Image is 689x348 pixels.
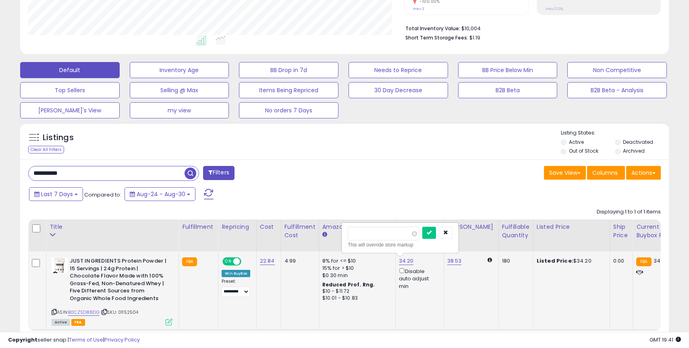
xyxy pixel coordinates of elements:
b: Reduced Prof. Rng. [322,281,375,288]
small: Amazon Fees. [322,231,327,238]
b: Total Inventory Value: [405,25,460,32]
li: $10,004 [405,23,655,33]
span: | SKU: 01152504 [101,309,139,315]
p: Listing States: [561,129,668,137]
a: 38.53 [447,257,462,265]
div: [PERSON_NAME] [447,223,495,231]
a: 22.84 [260,257,275,265]
button: 30 Day Decrease [349,82,448,98]
span: Last 7 Days [41,190,73,198]
div: $34.20 [537,257,604,265]
span: ON [223,258,233,265]
button: BB Price Below Min [458,62,558,78]
div: Current Buybox Price [636,223,678,240]
div: 15% for > $10 [322,265,389,272]
img: 415WswiZP8L._SL40_.jpg [52,257,68,273]
small: FBA [182,257,197,266]
div: $10 - $11.72 [322,288,389,295]
b: JUST INGREDIENTS Protein Powder | 15 Servings | 24g Protein | Chocolate Flavor Made with 100% Gra... [70,257,168,304]
div: 180 [502,257,527,265]
button: Items Being Repriced [239,82,338,98]
div: This will override store markup [348,241,452,249]
a: Terms of Use [69,336,103,344]
span: Columns [592,169,618,177]
div: Preset: [222,279,250,297]
button: Needs to Reprice [349,62,448,78]
div: $10.01 - $10.83 [322,295,389,302]
small: Prev: 3 [413,6,424,11]
button: Actions [626,166,661,180]
h5: Listings [43,132,74,143]
label: Deactivated [623,139,653,145]
button: Default [20,62,120,78]
div: 0.00 [613,257,627,265]
div: Fulfillment [182,223,215,231]
div: seller snap | | [8,336,140,344]
div: Disable auto adjust min [399,267,438,290]
button: Columns [587,166,625,180]
label: Archived [623,147,645,154]
span: FBA [71,319,85,326]
button: Aug-24 - Aug-30 [125,187,195,201]
div: Win BuyBox [222,270,250,277]
div: Fulfillable Quantity [502,223,530,240]
span: 2025-09-11 19:41 GMT [650,336,681,344]
div: Amazon Fees [322,223,392,231]
div: Title [50,223,175,231]
button: Selling @ Max [130,82,229,98]
button: my view [130,102,229,118]
a: 34.20 [399,257,414,265]
div: Repricing [222,223,253,231]
button: B2B Beta - Analysis [567,82,667,98]
b: Short Term Storage Fees: [405,34,468,41]
a: Privacy Policy [104,336,140,344]
button: No orders 7 Days [239,102,338,118]
button: Inventory Age [130,62,229,78]
button: Top Sellers [20,82,120,98]
div: 8% for <= $10 [322,257,389,265]
div: Displaying 1 to 1 of 1 items [597,208,661,216]
span: Aug-24 - Aug-30 [137,190,185,198]
button: Last 7 Days [29,187,83,201]
button: [PERSON_NAME]'s View [20,102,120,118]
div: Ship Price [613,223,629,240]
button: Save View [544,166,586,180]
div: 4.99 [284,257,313,265]
button: BB Drop in 7d [239,62,338,78]
span: $1.19 [469,34,480,41]
div: Listed Price [537,223,606,231]
small: FBA [636,257,651,266]
button: Filters [203,166,235,180]
button: B2B Beta [458,82,558,98]
button: Non Competitive [567,62,667,78]
strong: Copyright [8,336,37,344]
label: Active [569,139,584,145]
div: $0.30 min [322,272,389,279]
div: Clear All Filters [28,146,64,153]
label: Out of Stock [569,147,598,154]
span: All listings currently available for purchase on Amazon [52,319,70,326]
span: 34 [654,257,660,265]
span: Compared to: [84,191,121,199]
b: Listed Price: [537,257,573,265]
div: Fulfillment Cost [284,223,315,240]
a: B0CZSD88DG [68,309,100,316]
small: Prev: 11.21% [546,6,563,11]
div: Cost [260,223,278,231]
span: OFF [240,258,253,265]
